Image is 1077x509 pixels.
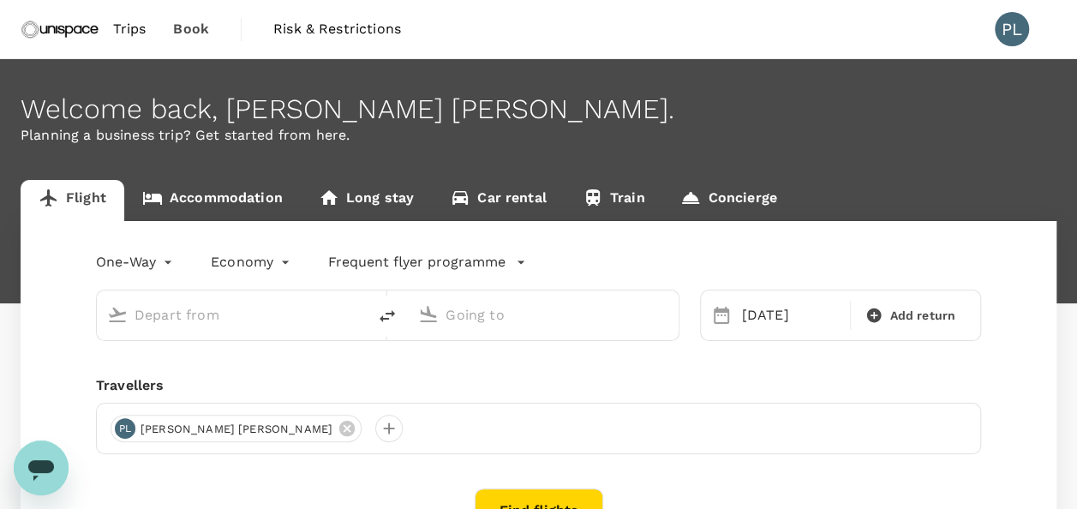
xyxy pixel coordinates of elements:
[328,252,526,272] button: Frequent flyer programme
[21,10,99,48] img: Unispace
[115,418,135,439] div: PL
[735,298,847,332] div: [DATE]
[124,180,301,221] a: Accommodation
[667,313,670,316] button: Open
[113,19,147,39] span: Trips
[130,421,343,438] span: [PERSON_NAME] [PERSON_NAME]
[367,296,408,337] button: delete
[662,180,794,221] a: Concierge
[301,180,432,221] a: Long stay
[328,252,506,272] p: Frequent flyer programme
[14,440,69,495] iframe: Button to launch messaging window
[211,249,294,276] div: Economy
[96,249,177,276] div: One-Way
[273,19,401,39] span: Risk & Restrictions
[355,313,358,316] button: Open
[21,125,1056,146] p: Planning a business trip? Get started from here.
[21,180,124,221] a: Flight
[96,375,981,396] div: Travellers
[432,180,565,221] a: Car rental
[565,180,663,221] a: Train
[889,307,955,325] span: Add return
[995,12,1029,46] div: PL
[446,302,642,328] input: Going to
[135,302,331,328] input: Depart from
[21,93,1056,125] div: Welcome back , [PERSON_NAME] [PERSON_NAME] .
[111,415,362,442] div: PL[PERSON_NAME] [PERSON_NAME]
[173,19,209,39] span: Book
